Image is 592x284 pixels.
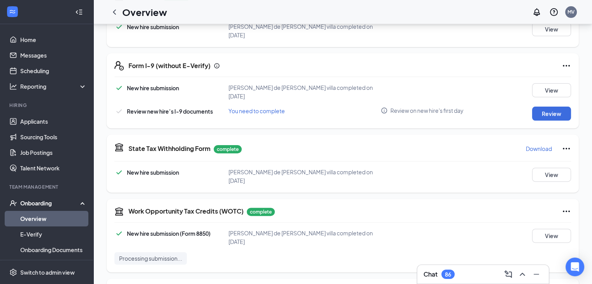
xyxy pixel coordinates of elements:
svg: Ellipses [562,61,571,70]
button: View [532,229,571,243]
span: [PERSON_NAME] de [PERSON_NAME] villa completed on [DATE] [228,168,373,184]
button: View [532,22,571,36]
svg: FormI9EVerifyIcon [114,61,124,70]
span: Review on new hire's first day [390,107,464,114]
span: [PERSON_NAME] de [PERSON_NAME] villa completed on [DATE] [228,230,373,245]
svg: Notifications [532,7,541,17]
h5: State Tax Withholding Form [128,144,211,153]
svg: Checkmark [114,83,124,93]
div: Open Intercom Messenger [566,258,584,276]
button: ComposeMessage [502,268,515,280]
span: New hire submission [127,169,179,176]
div: Onboarding [20,199,80,207]
div: Switch to admin view [20,268,75,276]
svg: Analysis [9,82,17,90]
span: Processing submission... [119,254,182,262]
button: ChevronUp [516,268,529,280]
a: Sourcing Tools [20,129,87,145]
button: View [532,168,571,182]
a: Applicants [20,114,87,129]
svg: Ellipses [562,144,571,153]
a: Job Postings [20,145,87,160]
div: Reporting [20,82,87,90]
svg: Minimize [532,270,541,279]
button: Minimize [530,268,543,280]
div: 86 [445,271,451,278]
svg: ChevronUp [518,270,527,279]
svg: Collapse [75,8,83,16]
h5: Form I-9 (without E-Verify) [128,61,211,70]
svg: Checkmark [114,107,124,116]
svg: ChevronLeft [110,7,119,17]
h1: Overview [122,5,167,19]
h5: Work Opportunity Tax Credits (WOTC) [128,207,244,216]
span: Review new hire’s I-9 documents [127,108,213,115]
a: Activity log [20,258,87,273]
svg: QuestionInfo [549,7,559,17]
svg: Checkmark [114,168,124,177]
button: Download [525,142,552,155]
svg: ComposeMessage [504,270,513,279]
svg: WorkstreamLogo [9,8,16,16]
button: View [532,83,571,97]
span: You need to complete [228,107,285,114]
p: complete [247,208,275,216]
p: Download [526,145,552,153]
p: complete [214,145,242,153]
a: Overview [20,211,87,226]
a: Talent Network [20,160,87,176]
div: Team Management [9,184,85,190]
a: Messages [20,47,87,63]
span: New hire submission (Form 8850) [127,230,211,237]
svg: Info [214,63,220,69]
a: Scheduling [20,63,87,79]
span: New hire submission [127,23,179,30]
span: New hire submission [127,84,179,91]
svg: Info [381,107,388,114]
svg: UserCheck [9,199,17,207]
div: Hiring [9,102,85,109]
h3: Chat [423,270,437,279]
span: [PERSON_NAME] de [PERSON_NAME] villa completed on [DATE] [228,84,373,100]
a: Home [20,32,87,47]
svg: TaxGovernmentIcon [114,207,124,216]
div: MV [567,9,574,15]
svg: Ellipses [562,207,571,216]
svg: Settings [9,268,17,276]
button: Review [532,107,571,121]
a: E-Verify [20,226,87,242]
a: Onboarding Documents [20,242,87,258]
svg: Checkmark [114,229,124,238]
svg: Checkmark [114,22,124,32]
svg: TaxGovernmentIcon [114,142,124,152]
